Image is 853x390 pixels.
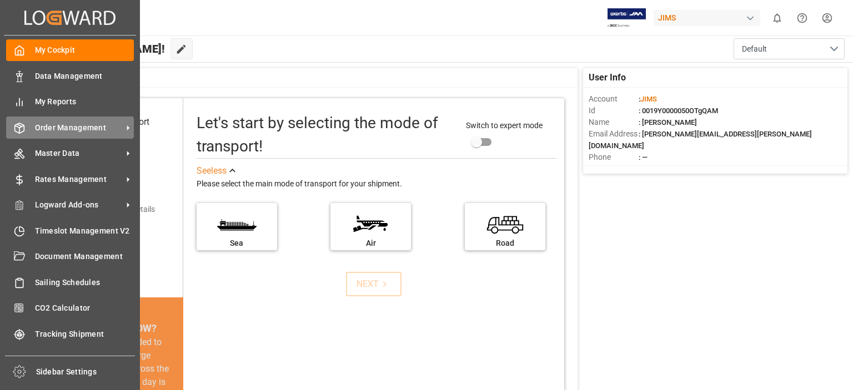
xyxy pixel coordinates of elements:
span: Logward Add-ons [35,199,123,211]
div: NEXT [357,277,390,291]
button: NEXT [346,272,402,296]
button: open menu [734,38,845,59]
span: Data Management [35,70,134,82]
span: Account Type [589,163,639,175]
button: show 0 new notifications [765,6,790,31]
a: Tracking Shipment [6,323,134,345]
span: Tracking Shipment [35,328,134,340]
div: Let's start by selecting the mode of transport! [197,112,455,158]
div: JIMS [654,10,760,26]
img: Exertis%20JAM%20-%20Email%20Logo.jpg_1722504956.jpg [608,8,646,28]
div: See less [197,164,227,178]
span: Master Data [35,148,123,159]
button: Help Center [790,6,815,31]
span: Order Management [35,122,123,134]
span: Account [589,93,639,105]
button: JIMS [654,7,765,28]
span: Timeslot Management V2 [35,225,134,237]
span: Default [742,43,767,55]
a: Sailing Schedules [6,271,134,293]
span: Document Management [35,251,134,262]
a: My Reports [6,91,134,113]
span: Switch to expert mode [466,121,543,130]
span: : [PERSON_NAME][EMAIL_ADDRESS][PERSON_NAME][DOMAIN_NAME] [589,130,812,150]
span: : 0019Y0000050OTgQAM [639,107,718,115]
a: Document Management [6,246,134,267]
a: Timeslot Management V2 [6,220,134,241]
span: User Info [589,71,626,84]
span: CO2 Calculator [35,302,134,314]
span: : — [639,153,648,161]
span: Id [589,105,639,117]
span: Name [589,117,639,128]
div: Road [470,237,540,249]
span: Rates Management [35,174,123,185]
span: : [639,95,657,103]
div: Add shipping details [86,204,155,215]
div: Sea [202,237,272,249]
span: My Reports [35,96,134,108]
span: : [PERSON_NAME] [639,118,697,126]
span: My Cockpit [35,44,134,56]
span: JIMS [640,95,657,103]
span: Email Address [589,128,639,140]
a: CO2 Calculator [6,297,134,319]
span: : Shipper [639,165,666,173]
span: Sidebar Settings [36,366,136,378]
span: Hello [PERSON_NAME]! [46,38,165,59]
div: Air [336,237,405,249]
a: My Cockpit [6,39,134,61]
a: Data Management [6,65,134,87]
span: Phone [589,151,639,163]
div: Please select the main mode of transport for your shipment. [197,178,556,191]
span: Sailing Schedules [35,277,134,288]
